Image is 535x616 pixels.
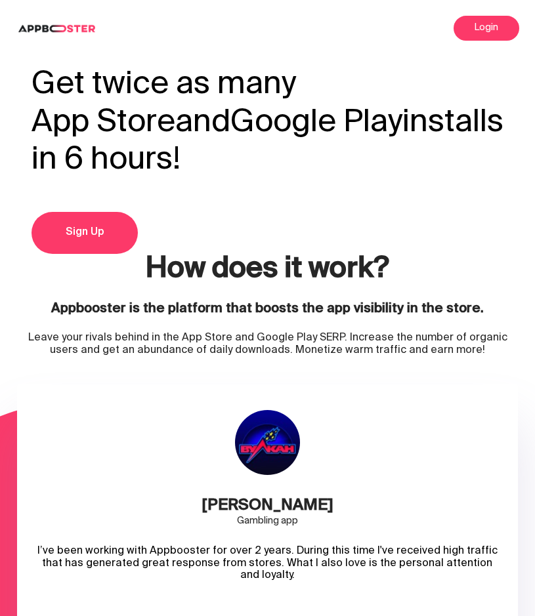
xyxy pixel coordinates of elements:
[16,332,519,356] div: Leave your rivals behind in the App Store and Google Play SERP. Increase the number of organic us...
[202,514,333,529] div: Gambling app
[475,23,499,33] span: Login
[16,254,519,287] h2: How does it work?
[16,302,519,317] div: Appbooster is the platform that boosts the app visibility in the store.
[454,16,519,41] a: Login
[230,96,402,152] span: Google Play
[202,499,333,514] div: [PERSON_NAME]
[32,212,138,254] a: Sign Up
[37,545,498,581] div: I’ve been working with Appbooster for over 2 years. During this time I've received high traffic t...
[32,67,503,180] h1: Get twice as many and installs in 6 hours!
[32,96,175,152] span: App Store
